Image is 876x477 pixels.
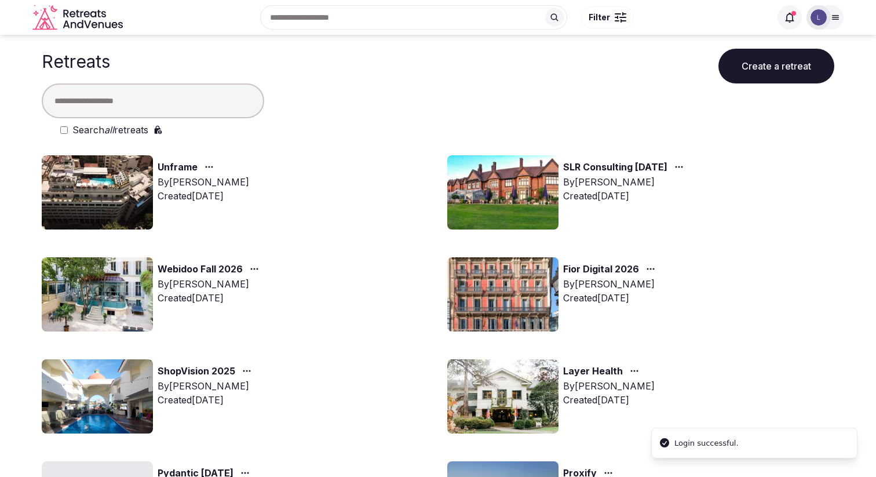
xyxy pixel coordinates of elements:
[447,257,559,332] img: Top retreat image for the retreat: Fior Digital 2026
[447,155,559,230] img: Top retreat image for the retreat: SLR Consulting 22 Sep 2025
[72,123,148,137] label: Search retreats
[158,262,243,277] a: Webidoo Fall 2026
[158,291,264,305] div: Created [DATE]
[42,257,153,332] img: Top retreat image for the retreat: Webidoo Fall 2026
[563,291,660,305] div: Created [DATE]
[158,379,256,393] div: By [PERSON_NAME]
[581,6,634,28] button: Filter
[32,5,125,31] a: Visit the homepage
[718,49,834,83] button: Create a retreat
[563,277,660,291] div: By [PERSON_NAME]
[563,160,667,175] a: SLR Consulting [DATE]
[42,359,153,434] img: Top retreat image for the retreat: ShopVision 2025
[158,393,256,407] div: Created [DATE]
[158,189,249,203] div: Created [DATE]
[563,175,688,189] div: By [PERSON_NAME]
[158,364,235,379] a: ShopVision 2025
[563,393,655,407] div: Created [DATE]
[589,12,610,23] span: Filter
[104,124,114,136] em: all
[674,438,739,449] div: Login successful.
[563,364,623,379] a: Layer Health
[42,51,110,72] h1: Retreats
[811,9,827,26] img: Luke Fujii
[563,262,639,277] a: Fior Digital 2026
[32,5,125,31] svg: Retreats and Venues company logo
[447,359,559,434] img: Top retreat image for the retreat: Layer Health
[158,160,198,175] a: Unframe
[563,189,688,203] div: Created [DATE]
[42,155,153,230] img: Top retreat image for the retreat: Unframe
[158,175,249,189] div: By [PERSON_NAME]
[563,379,655,393] div: By [PERSON_NAME]
[158,277,264,291] div: By [PERSON_NAME]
